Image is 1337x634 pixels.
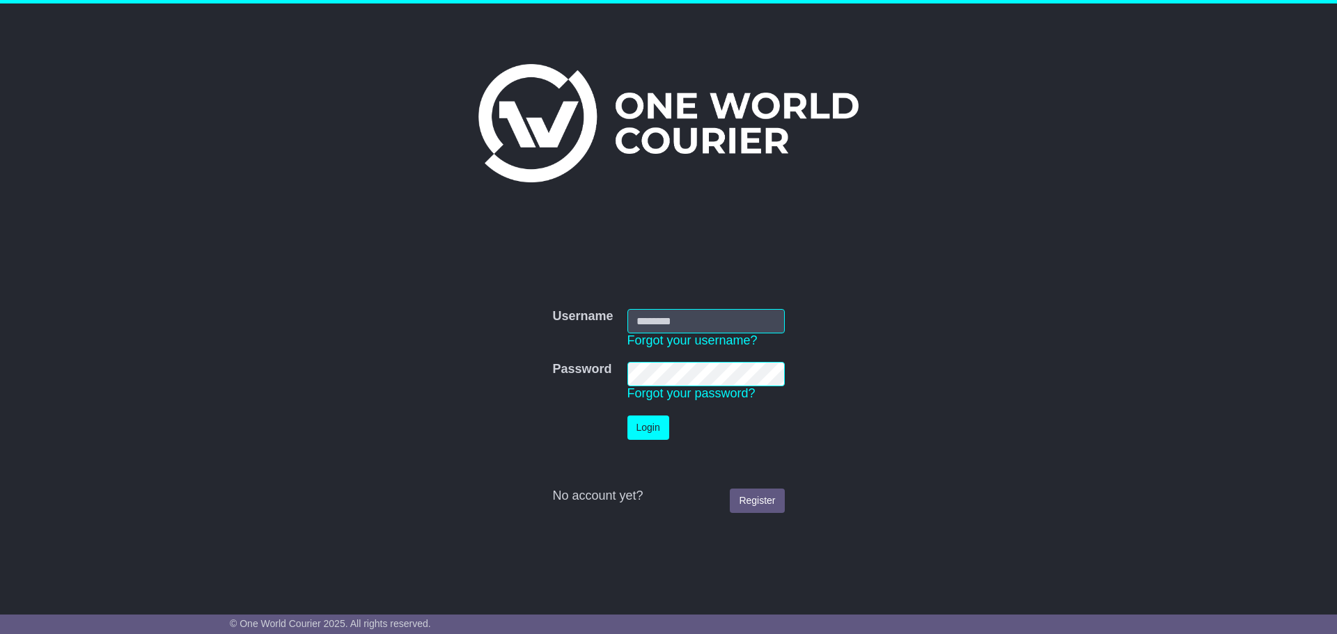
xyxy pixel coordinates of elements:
a: Forgot your password? [627,386,756,400]
div: No account yet? [552,489,784,504]
label: Password [552,362,611,377]
a: Register [730,489,784,513]
button: Login [627,415,669,440]
label: Username [552,309,613,324]
a: Forgot your username? [627,333,758,347]
img: One World [478,64,859,182]
span: © One World Courier 2025. All rights reserved. [230,618,431,629]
